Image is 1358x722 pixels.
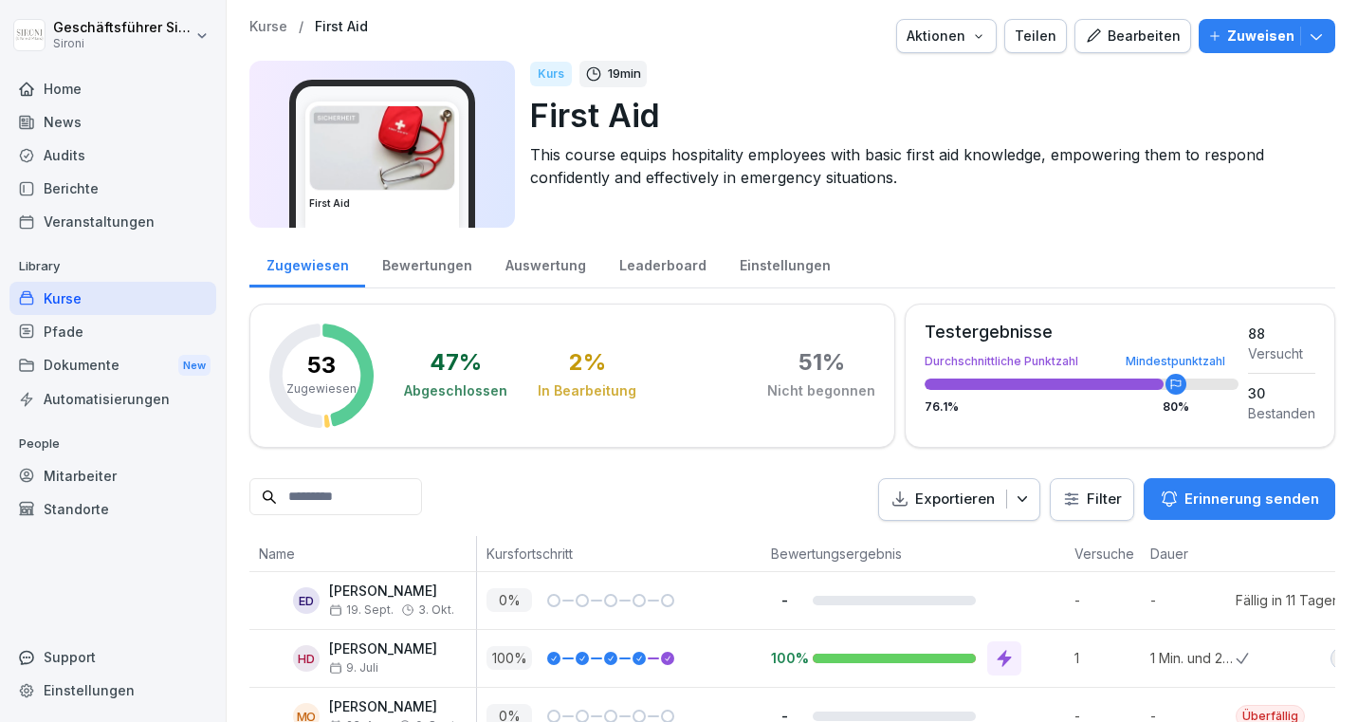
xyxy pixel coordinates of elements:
div: Nicht begonnen [767,381,875,400]
a: News [9,105,216,139]
a: Home [9,72,216,105]
a: Berichte [9,172,216,205]
p: 0 % [486,588,532,612]
div: Abgeschlossen [404,381,507,400]
div: Mindestpunktzahl [1126,356,1225,367]
div: Support [9,640,216,674]
div: Bearbeiten [1085,26,1181,46]
div: Filter [1062,490,1122,509]
button: Exportieren [878,478,1040,521]
button: Erinnerung senden [1144,478,1335,520]
a: DokumenteNew [9,348,216,383]
p: Dauer [1150,544,1226,564]
p: [PERSON_NAME] [329,583,454,600]
p: - [771,591,798,609]
button: Zuweisen [1199,19,1335,53]
span: 9. Juli [329,661,378,675]
p: First Aid [530,91,1320,139]
div: Testergebnisse [925,324,1239,341]
span: 19. Sept. [329,603,394,617]
a: First Aid [315,19,368,35]
button: Aktionen [896,19,997,53]
p: 19 min [608,65,641,83]
a: Pfade [9,315,216,348]
img: ovcsqbf2ewum2utvc3o527vw.png [310,106,454,190]
button: Bearbeiten [1074,19,1191,53]
a: Einstellungen [9,674,216,707]
button: Teilen [1004,19,1067,53]
div: 47 % [430,351,482,374]
div: 2 % [569,351,606,374]
a: Einstellungen [723,239,847,287]
p: 53 [307,354,336,377]
p: Geschäftsführer Sironi [53,20,192,36]
p: Sironi [53,37,192,50]
p: Zugewiesen [286,380,357,398]
div: ED [293,587,320,614]
a: Automatisierungen [9,382,216,416]
p: 1 Min. und 25 Sek. [1150,648,1236,668]
div: Bestanden [1248,403,1315,423]
div: 80 % [1163,401,1189,413]
p: - [1074,590,1141,610]
div: Teilen [1015,26,1056,46]
div: 51 % [798,351,845,374]
a: Auswertung [488,239,602,287]
p: Erinnerung senden [1184,489,1319,509]
div: 88 [1248,324,1315,343]
p: [PERSON_NAME] [329,699,458,715]
div: New [178,355,211,377]
div: 30 [1248,383,1315,403]
a: Zugewiesen [249,239,365,287]
div: In Bearbeitung [538,381,636,400]
div: HD [293,645,320,672]
p: Kursfortschritt [486,544,752,564]
p: Zuweisen [1227,26,1294,46]
p: 100% [771,649,798,667]
p: Name [259,544,467,564]
p: - [1150,590,1236,610]
a: Kurse [249,19,287,35]
p: Exportieren [915,489,995,510]
p: / [299,19,303,35]
p: 100 % [486,646,532,670]
a: Standorte [9,492,216,526]
div: Versucht [1248,343,1315,363]
p: People [9,429,216,459]
a: Audits [9,139,216,172]
span: 3. Okt. [418,603,454,617]
div: 76.1 % [925,401,1239,413]
p: Versuche [1074,544,1131,564]
a: Mitarbeiter [9,459,216,492]
a: Bewertungen [365,239,488,287]
a: Leaderboard [602,239,723,287]
div: Kurs [530,62,572,86]
p: [PERSON_NAME] [329,641,437,657]
button: Filter [1051,479,1133,520]
div: Dokumente [9,348,216,383]
p: 1 [1074,648,1141,668]
div: Fällig in 11 Tagen [1236,590,1340,610]
a: Kurse [9,282,216,315]
h3: First Aid [309,196,455,211]
a: Veranstaltungen [9,205,216,238]
p: Bewertungsergebnis [771,544,1055,564]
